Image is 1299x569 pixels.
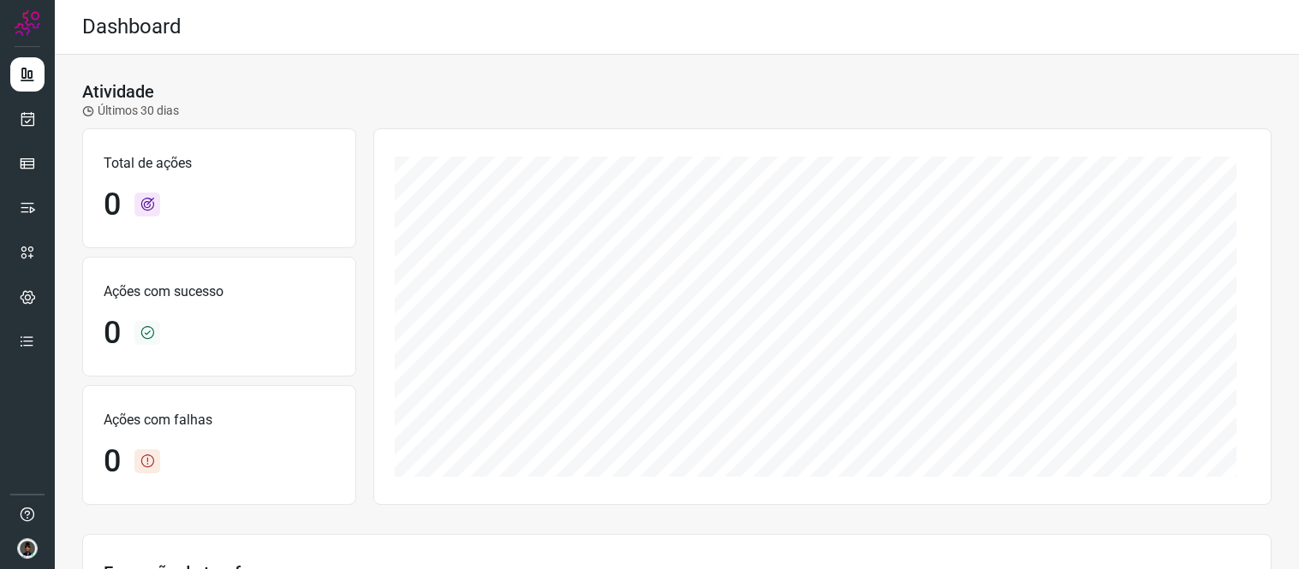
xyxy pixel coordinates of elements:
img: Logo [15,10,40,36]
h3: Atividade [82,81,154,102]
h1: 0 [104,187,121,223]
p: Últimos 30 dias [82,102,179,120]
h2: Dashboard [82,15,182,39]
img: d44150f10045ac5288e451a80f22ca79.png [17,538,38,559]
h1: 0 [104,315,121,352]
h1: 0 [104,443,121,480]
p: Total de ações [104,153,335,174]
p: Ações com falhas [104,410,335,430]
p: Ações com sucesso [104,282,335,302]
